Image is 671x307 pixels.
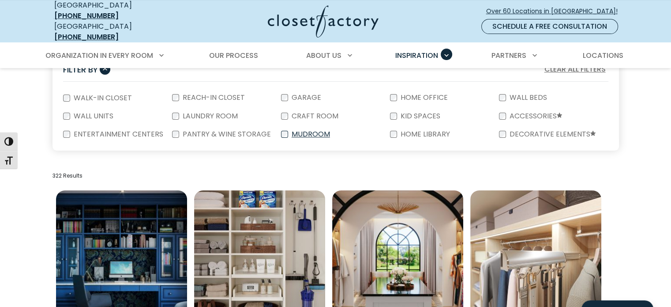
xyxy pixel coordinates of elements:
div: [GEOGRAPHIC_DATA] [54,21,182,42]
label: Kid Spaces [397,113,442,120]
span: Our Process [209,50,258,61]
p: 322 Results [52,172,619,180]
a: [PHONE_NUMBER] [54,32,119,42]
button: Filter By [63,63,110,76]
label: Laundry Room [179,113,240,120]
label: Home Library [397,131,452,138]
span: Over 60 Locations in [GEOGRAPHIC_DATA]! [486,7,625,16]
a: [PHONE_NUMBER] [54,11,119,21]
label: Accessories [506,113,564,120]
img: Closet Factory Logo [268,5,379,38]
span: Partners [491,50,526,61]
a: Schedule a Free Consultation [481,19,618,34]
span: Organization in Every Room [45,50,153,61]
label: Wall Beds [506,94,549,101]
button: Clear All Filters [542,64,608,75]
label: Walk-In Closet [70,95,134,102]
nav: Primary Menu [39,43,632,68]
label: Pantry & Wine Storage [179,131,273,138]
label: Entertainment Centers [70,131,165,138]
label: Home Office [397,94,450,101]
label: Craft Room [288,113,340,120]
label: Mudroom [288,131,332,138]
a: Over 60 Locations in [GEOGRAPHIC_DATA]! [486,4,625,19]
span: Locations [582,50,623,61]
label: Wall Units [70,113,115,120]
span: About Us [306,50,341,61]
label: Reach-In Closet [179,94,247,101]
span: Inspiration [395,50,438,61]
label: Garage [288,94,323,101]
label: Decorative Elements [506,131,597,138]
